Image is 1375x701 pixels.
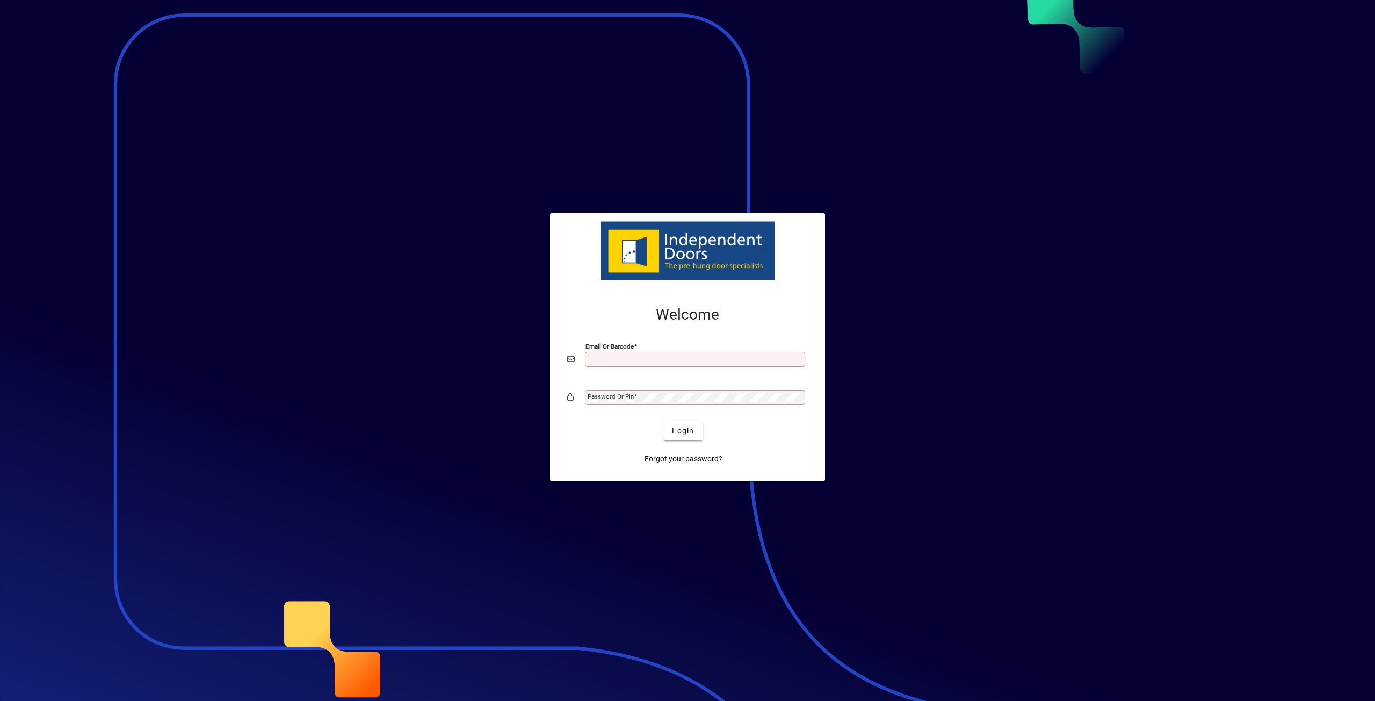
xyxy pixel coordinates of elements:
a: Forgot your password? [640,449,727,468]
h2: Welcome [567,306,808,324]
span: Forgot your password? [645,453,722,465]
mat-label: Password or Pin [588,393,634,400]
span: Login [672,425,694,437]
mat-label: Email or Barcode [585,343,634,350]
button: Login [663,421,703,440]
